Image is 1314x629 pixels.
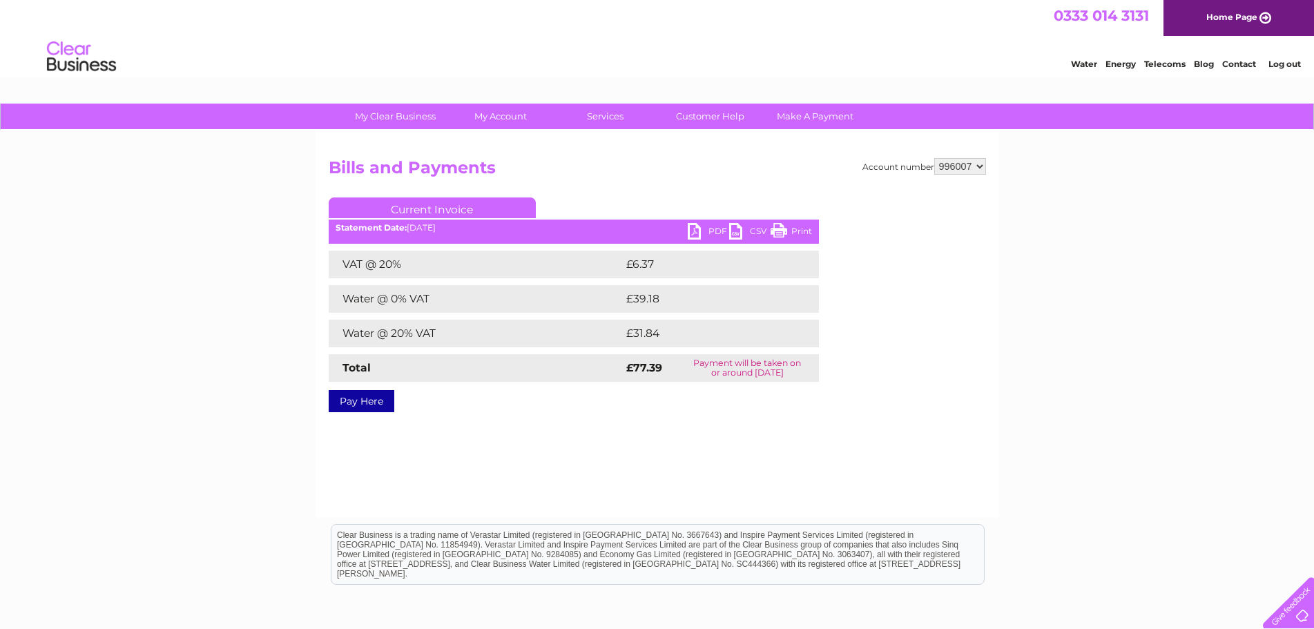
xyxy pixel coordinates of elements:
[626,361,662,374] strong: £77.39
[338,104,452,129] a: My Clear Business
[623,285,790,313] td: £39.18
[329,223,819,233] div: [DATE]
[1054,7,1149,24] a: 0333 014 3131
[623,251,786,278] td: £6.37
[329,285,623,313] td: Water @ 0% VAT
[46,36,117,78] img: logo.png
[1268,59,1301,69] a: Log out
[862,158,986,175] div: Account number
[329,320,623,347] td: Water @ 20% VAT
[336,222,407,233] b: Statement Date:
[758,104,872,129] a: Make A Payment
[1105,59,1136,69] a: Energy
[688,223,729,243] a: PDF
[729,223,771,243] a: CSV
[1071,59,1097,69] a: Water
[1144,59,1186,69] a: Telecoms
[329,390,394,412] a: Pay Here
[548,104,662,129] a: Services
[331,8,984,67] div: Clear Business is a trading name of Verastar Limited (registered in [GEOGRAPHIC_DATA] No. 3667643...
[771,223,812,243] a: Print
[329,158,986,184] h2: Bills and Payments
[329,251,623,278] td: VAT @ 20%
[653,104,767,129] a: Customer Help
[443,104,557,129] a: My Account
[342,361,371,374] strong: Total
[329,197,536,218] a: Current Invoice
[1194,59,1214,69] a: Blog
[623,320,790,347] td: £31.84
[676,354,819,382] td: Payment will be taken on or around [DATE]
[1222,59,1256,69] a: Contact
